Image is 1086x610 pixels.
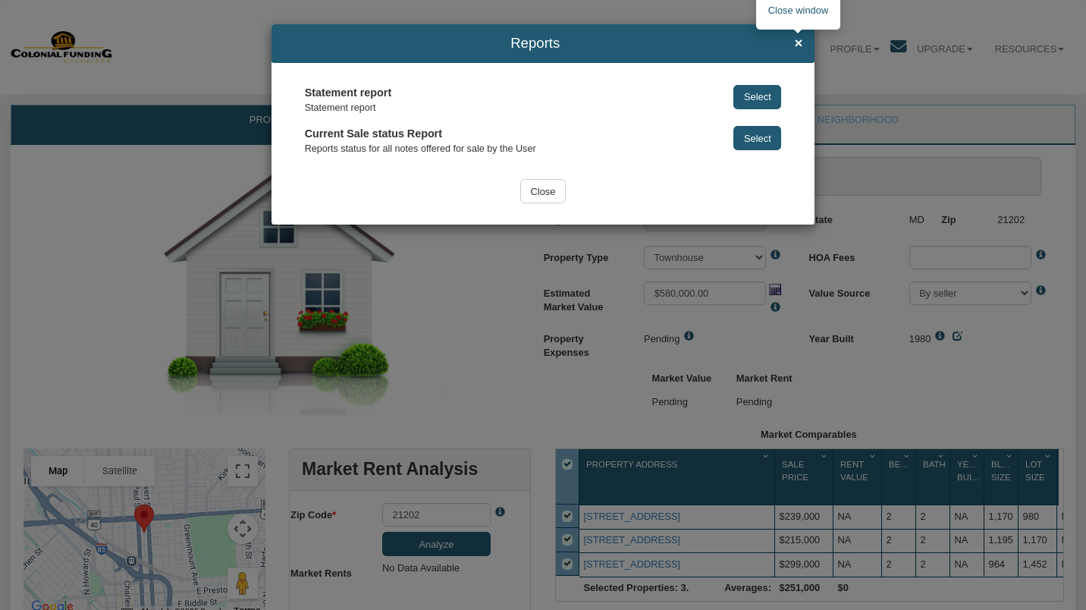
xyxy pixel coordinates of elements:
div: Current Sale status Report [305,126,706,141]
input: Close [520,179,566,203]
button: Select [733,85,781,109]
span: × [794,36,802,51]
span: Reports [284,36,787,51]
button: Select [733,126,781,150]
div: Reports status for all notes offered for sale by the User [305,142,706,156]
div: Statement report [305,85,706,100]
div: Statement report [305,101,706,115]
